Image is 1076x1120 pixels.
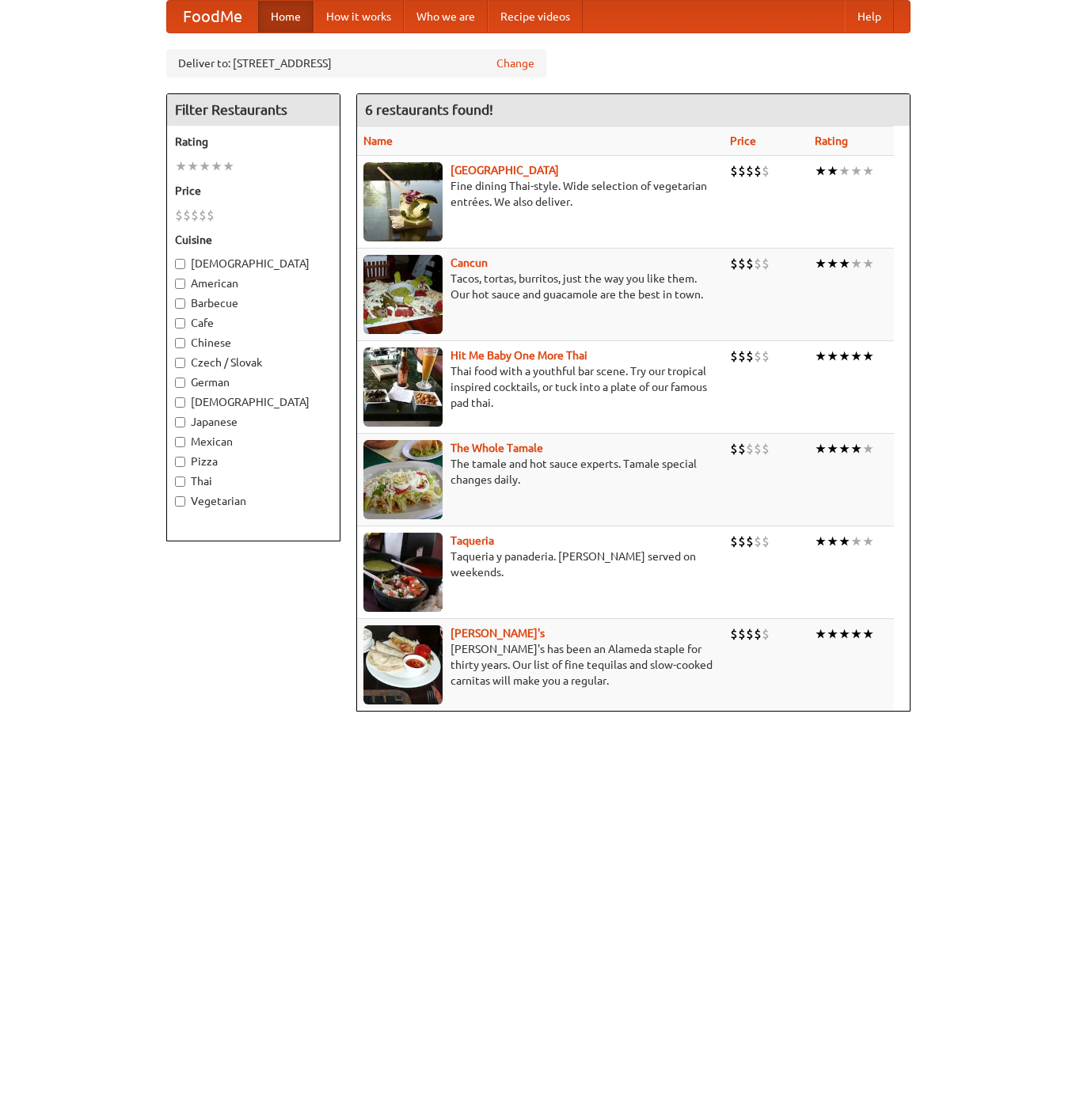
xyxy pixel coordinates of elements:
[862,162,874,180] li: ★
[730,440,738,457] li: $
[451,349,587,362] a: Hit Me Baby One More Thai
[754,162,762,180] li: $
[199,158,211,175] li: ★
[175,414,332,430] label: Japanese
[827,347,838,365] li: ★
[730,625,738,643] li: $
[175,318,185,328] input: Cafe
[827,162,838,180] li: ★
[838,440,850,457] li: ★
[363,456,718,488] p: The tamale and hot sauce experts. Tamale special changes daily.
[166,49,546,78] div: Deliver to: [STREET_ADDRESS]
[815,162,827,180] li: ★
[363,135,393,147] a: Name
[754,347,762,365] li: $
[746,255,754,272] li: $
[862,440,874,457] li: ★
[496,55,534,71] a: Change
[815,255,827,272] li: ★
[175,295,332,311] label: Barbecue
[730,533,738,550] li: $
[815,533,827,550] li: ★
[175,437,185,447] input: Mexican
[175,434,332,450] label: Mexican
[762,625,770,643] li: $
[175,207,183,224] li: $
[762,347,770,365] li: $
[175,358,185,368] input: Czech / Slovak
[191,207,199,224] li: $
[314,1,404,32] a: How it works
[862,347,874,365] li: ★
[175,417,185,427] input: Japanese
[363,347,443,427] img: babythai.jpg
[404,1,488,32] a: Who we are
[175,378,185,388] input: German
[451,627,545,640] b: [PERSON_NAME]'s
[175,338,185,348] input: Chinese
[451,442,543,454] a: The Whole Tamale
[451,256,488,269] a: Cancun
[175,335,332,351] label: Chinese
[451,164,559,177] a: [GEOGRAPHIC_DATA]
[175,496,185,507] input: Vegetarian
[365,102,493,117] ng-pluralize: 6 restaurants found!
[754,625,762,643] li: $
[850,533,862,550] li: ★
[762,255,770,272] li: $
[838,347,850,365] li: ★
[363,533,443,612] img: taqueria.jpg
[730,347,738,365] li: $
[850,440,862,457] li: ★
[175,259,185,269] input: [DEMOGRAPHIC_DATA]
[746,347,754,365] li: $
[762,533,770,550] li: $
[730,135,756,147] a: Price
[488,1,583,32] a: Recipe videos
[730,162,738,180] li: $
[175,232,332,248] h5: Cuisine
[850,162,862,180] li: ★
[211,158,222,175] li: ★
[845,1,894,32] a: Help
[754,533,762,550] li: $
[827,440,838,457] li: ★
[838,162,850,180] li: ★
[746,533,754,550] li: $
[862,533,874,550] li: ★
[175,473,332,489] label: Thai
[730,255,738,272] li: $
[258,1,314,32] a: Home
[738,440,746,457] li: $
[838,625,850,643] li: ★
[363,162,443,241] img: satay.jpg
[762,162,770,180] li: $
[815,440,827,457] li: ★
[167,94,340,126] h4: Filter Restaurants
[862,625,874,643] li: ★
[746,162,754,180] li: $
[187,158,199,175] li: ★
[175,394,332,410] label: [DEMOGRAPHIC_DATA]
[363,271,718,302] p: Tacos, tortas, burritos, just the way you like them. Our hot sauce and guacamole are the best in ...
[175,279,185,289] input: American
[838,255,850,272] li: ★
[175,158,187,175] li: ★
[175,298,185,309] input: Barbecue
[175,134,332,150] h5: Rating
[175,256,332,271] label: [DEMOGRAPHIC_DATA]
[175,315,332,331] label: Cafe
[363,363,718,411] p: Thai food with a youthful bar scene. Try our tropical inspired cocktails, or tuck into a plate of...
[451,534,494,547] a: Taqueria
[363,641,718,689] p: [PERSON_NAME]'s has been an Alameda staple for thirty years. Our list of fine tequilas and slow-c...
[175,275,332,291] label: American
[175,493,332,509] label: Vegetarian
[738,533,746,550] li: $
[363,255,443,334] img: cancun.jpg
[363,178,718,210] p: Fine dining Thai-style. Wide selection of vegetarian entrées. We also deliver.
[175,183,332,199] h5: Price
[827,255,838,272] li: ★
[838,533,850,550] li: ★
